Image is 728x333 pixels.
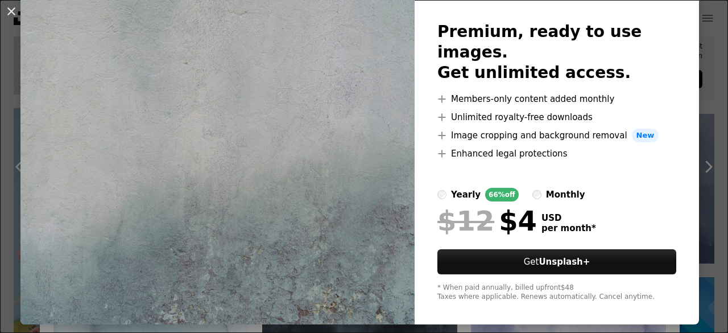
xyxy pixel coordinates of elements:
div: 66% off [485,188,519,202]
div: monthly [546,188,585,202]
li: Members-only content added monthly [437,92,676,106]
div: $4 [437,206,537,236]
strong: Unsplash+ [539,257,590,267]
input: monthly [532,190,541,199]
input: yearly66%off [437,190,446,199]
span: per month * [541,223,596,233]
span: $12 [437,206,494,236]
span: USD [541,213,596,223]
div: * When paid annually, billed upfront $48 Taxes where applicable. Renews automatically. Cancel any... [437,283,676,302]
span: New [632,129,659,142]
li: Unlimited royalty-free downloads [437,110,676,124]
div: yearly [451,188,481,202]
li: Image cropping and background removal [437,129,676,142]
li: Enhanced legal protections [437,147,676,161]
button: GetUnsplash+ [437,249,676,274]
h2: Premium, ready to use images. Get unlimited access. [437,22,676,83]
